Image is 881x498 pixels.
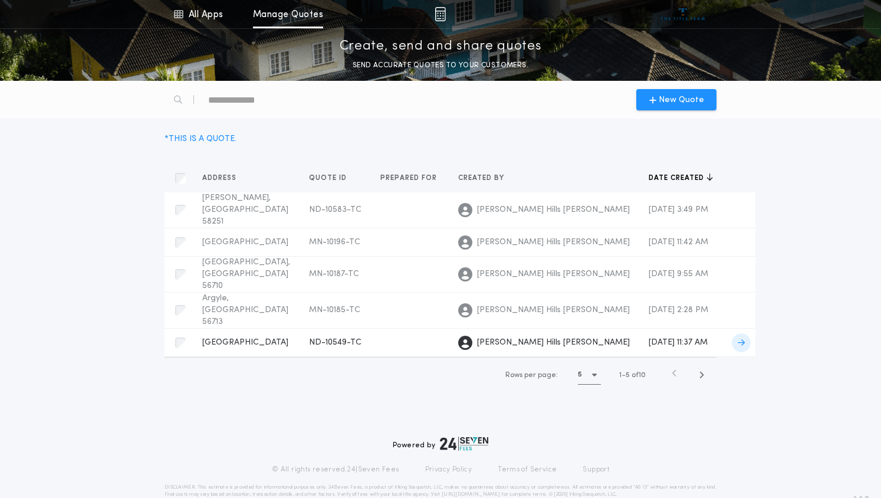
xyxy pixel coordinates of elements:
span: [PERSON_NAME] Hills [PERSON_NAME] [477,337,630,349]
span: Address [202,173,239,183]
span: [DATE] 3:49 PM [649,205,708,214]
p: SEND ACCURATE QUOTES TO YOUR CUSTOMERS. [353,60,528,71]
img: img [435,7,446,21]
button: Address [202,172,245,184]
button: New Quote [636,89,716,110]
button: Date created [649,172,713,184]
span: New Quote [659,94,704,106]
span: ND-10549-TC [309,338,361,347]
span: [PERSON_NAME] Hills [PERSON_NAME] [477,237,630,248]
a: Support [583,465,609,474]
button: 5 [578,366,601,385]
span: Date created [649,173,706,183]
span: 5 [626,372,630,379]
div: * THIS IS A QUOTE. [165,133,236,145]
span: [DATE] 2:28 PM [649,306,708,314]
span: [PERSON_NAME] Hills [PERSON_NAME] [477,268,630,280]
button: Created by [458,172,513,184]
span: Created by [458,173,507,183]
p: DISCLAIMER: This estimate is provided for informational purposes only. 24|Seven Fees, a product o... [165,484,716,498]
img: logo [440,437,488,451]
a: [URL][DOMAIN_NAME] [442,492,500,497]
span: Argyle, [GEOGRAPHIC_DATA] 56713 [202,294,288,326]
span: MN-10196-TC [309,238,360,247]
span: [GEOGRAPHIC_DATA] [202,338,288,347]
span: Quote ID [309,173,349,183]
div: Powered by [393,437,488,451]
span: MN-10187-TC [309,270,359,279]
a: Privacy Policy [425,465,472,474]
span: MN-10185-TC [309,306,360,314]
span: ND-10583-TC [309,205,361,214]
span: Prepared for [380,173,439,183]
span: Rows per page: [505,372,558,379]
span: [PERSON_NAME] Hills [PERSON_NAME] [477,204,630,216]
span: [GEOGRAPHIC_DATA], [GEOGRAPHIC_DATA] 56710 [202,258,290,290]
span: [DATE] 9:55 AM [649,270,708,279]
p: Create, send and share quotes [340,37,542,56]
span: [GEOGRAPHIC_DATA] [202,238,288,247]
a: Terms of Service [498,465,557,474]
h1: 5 [578,369,582,381]
img: vs-icon [661,8,705,20]
span: [DATE] 11:42 AM [649,238,708,247]
span: [PERSON_NAME] Hills [PERSON_NAME] [477,304,630,316]
span: [DATE] 11:37 AM [649,338,708,347]
span: of 10 [632,370,646,381]
span: 1 [619,372,622,379]
p: © All rights reserved. 24|Seven Fees [272,465,399,474]
button: Quote ID [309,172,356,184]
span: [PERSON_NAME], [GEOGRAPHIC_DATA] 58251 [202,194,288,226]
